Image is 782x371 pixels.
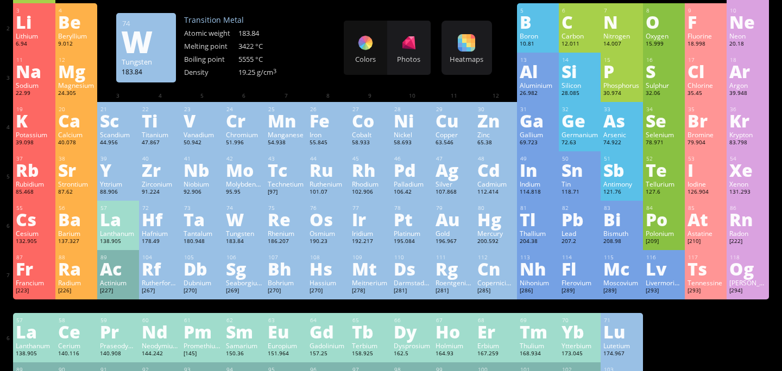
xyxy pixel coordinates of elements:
[310,204,346,212] div: 76
[562,161,598,178] div: Sn
[688,130,724,139] div: Bromine
[58,81,94,89] div: Magnesium
[310,180,346,188] div: Ruthenium
[16,180,52,188] div: Rubidium
[58,62,94,80] div: Mg
[226,161,262,178] div: Mo
[142,155,178,162] div: 40
[520,180,556,188] div: Indium
[58,210,94,228] div: Ba
[520,31,556,40] div: Boron
[100,112,136,129] div: Sc
[477,210,514,228] div: Hg
[436,204,472,212] div: 79
[16,40,52,49] div: 6.94
[226,210,262,228] div: W
[688,31,724,40] div: Fluorine
[603,13,640,30] div: N
[729,229,766,238] div: Radon
[142,210,178,228] div: Hf
[226,106,262,113] div: 24
[352,139,388,148] div: 58.933
[562,7,598,14] div: 6
[729,210,766,228] div: Rn
[688,180,724,188] div: Iodine
[688,106,724,113] div: 35
[603,130,640,139] div: Arsenic
[16,31,52,40] div: Lithium
[16,204,52,212] div: 55
[238,67,293,77] div: 19.25 g/cm
[646,180,682,188] div: Tellurium
[730,204,766,212] div: 86
[646,155,682,162] div: 52
[100,180,136,188] div: Yttrium
[16,238,52,246] div: 132.905
[226,204,262,212] div: 74
[603,210,640,228] div: Bi
[688,229,724,238] div: Astatine
[520,229,556,238] div: Thallium
[394,238,430,246] div: 195.084
[100,210,136,228] div: La
[729,31,766,40] div: Neon
[352,130,388,139] div: Cobalt
[226,112,262,129] div: Cr
[142,204,178,212] div: 72
[100,161,136,178] div: Y
[58,13,94,30] div: Be
[184,180,220,188] div: Niobium
[562,238,598,246] div: 207.2
[520,13,556,30] div: B
[268,210,304,228] div: Re
[730,106,766,113] div: 36
[268,204,304,212] div: 75
[122,18,171,28] div: 74
[562,81,598,89] div: Silicon
[436,139,472,148] div: 63.546
[100,204,136,212] div: 57
[562,130,598,139] div: Germanium
[122,57,171,67] div: Tungsten
[436,229,472,238] div: Gold
[436,180,472,188] div: Silver
[688,40,724,49] div: 18.998
[142,188,178,197] div: 91.224
[562,210,598,228] div: Pb
[184,139,220,148] div: 50.942
[310,155,346,162] div: 44
[142,112,178,129] div: Ti
[100,254,136,261] div: 89
[16,62,52,80] div: Na
[646,31,682,40] div: Oxygen
[436,188,472,197] div: 107.868
[562,62,598,80] div: Si
[100,188,136,197] div: 88.906
[16,229,52,238] div: Cesium
[604,56,640,63] div: 15
[477,139,514,148] div: 65.38
[394,188,430,197] div: 106.42
[58,161,94,178] div: Sr
[121,33,170,50] div: W
[184,155,220,162] div: 41
[100,139,136,148] div: 44.956
[729,188,766,197] div: 131.293
[16,112,52,129] div: K
[562,112,598,129] div: Ge
[604,7,640,14] div: 7
[394,139,430,148] div: 58.693
[603,40,640,49] div: 14.007
[58,238,94,246] div: 137.327
[603,238,640,246] div: 208.98
[603,180,640,188] div: Antimony
[520,155,556,162] div: 49
[646,130,682,139] div: Selenium
[520,204,556,212] div: 81
[688,62,724,80] div: Cl
[268,180,304,188] div: Technetium
[477,188,514,197] div: 112.414
[310,188,346,197] div: 101.07
[604,204,640,212] div: 83
[520,89,556,98] div: 26.982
